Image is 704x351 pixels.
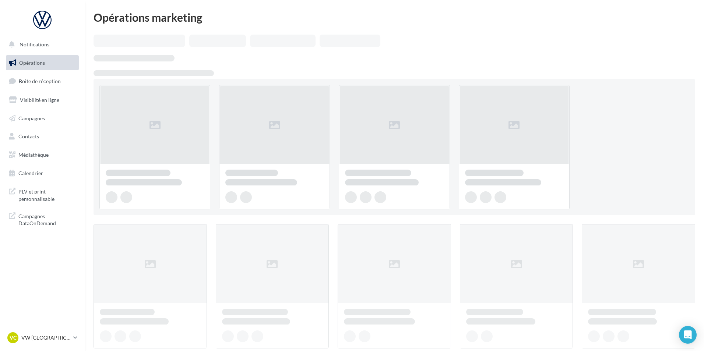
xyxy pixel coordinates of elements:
button: Notifications [4,37,77,52]
a: Visibilité en ligne [4,92,80,108]
span: Calendrier [18,170,43,176]
a: PLV et print personnalisable [4,184,80,205]
span: Visibilité en ligne [20,97,59,103]
p: VW [GEOGRAPHIC_DATA] [21,334,70,341]
span: VC [10,334,17,341]
span: Opérations [19,60,45,66]
span: PLV et print personnalisable [18,187,76,202]
span: Campagnes DataOnDemand [18,211,76,227]
a: Calendrier [4,166,80,181]
span: Médiathèque [18,152,49,158]
a: Opérations [4,55,80,71]
span: Campagnes [18,115,45,121]
a: Contacts [4,129,80,144]
span: Notifications [20,41,49,47]
a: Campagnes DataOnDemand [4,208,80,230]
span: Contacts [18,133,39,139]
a: VC VW [GEOGRAPHIC_DATA] [6,331,79,345]
a: Campagnes [4,111,80,126]
span: Boîte de réception [19,78,61,84]
div: Opérations marketing [94,12,695,23]
a: Boîte de réception [4,73,80,89]
a: Médiathèque [4,147,80,163]
div: Open Intercom Messenger [679,326,697,344]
